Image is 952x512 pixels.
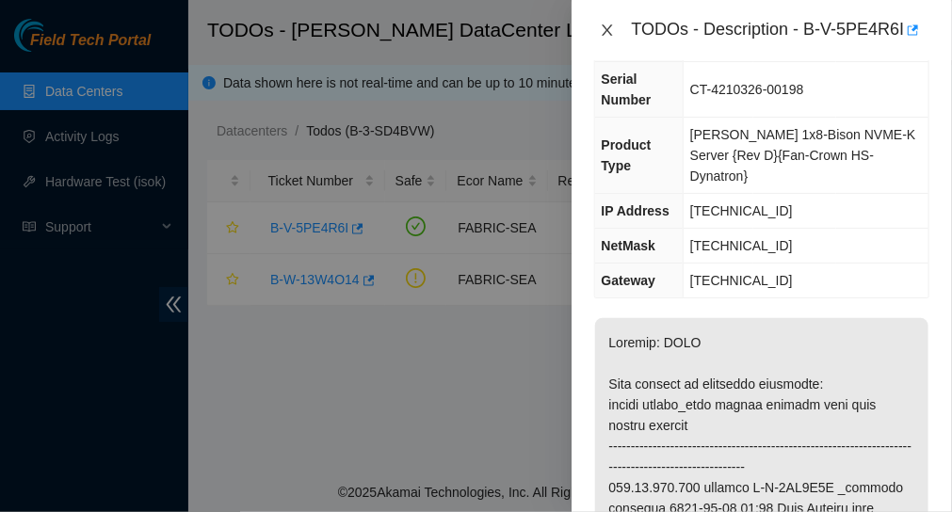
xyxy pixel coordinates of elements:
[594,22,621,40] button: Close
[690,238,793,253] span: [TECHNICAL_ID]
[602,137,652,173] span: Product Type
[690,127,916,184] span: [PERSON_NAME] 1x8-Bison NVME-K Server {Rev D}{Fan-Crown HS-Dynatron}
[602,72,652,107] span: Serial Number
[690,203,793,218] span: [TECHNICAL_ID]
[600,23,615,38] span: close
[690,82,804,97] span: CT-4210326-00198
[602,273,656,288] span: Gateway
[690,273,793,288] span: [TECHNICAL_ID]
[602,238,656,253] span: NetMask
[632,15,929,45] div: TODOs - Description - B-V-5PE4R6I
[602,203,670,218] span: IP Address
